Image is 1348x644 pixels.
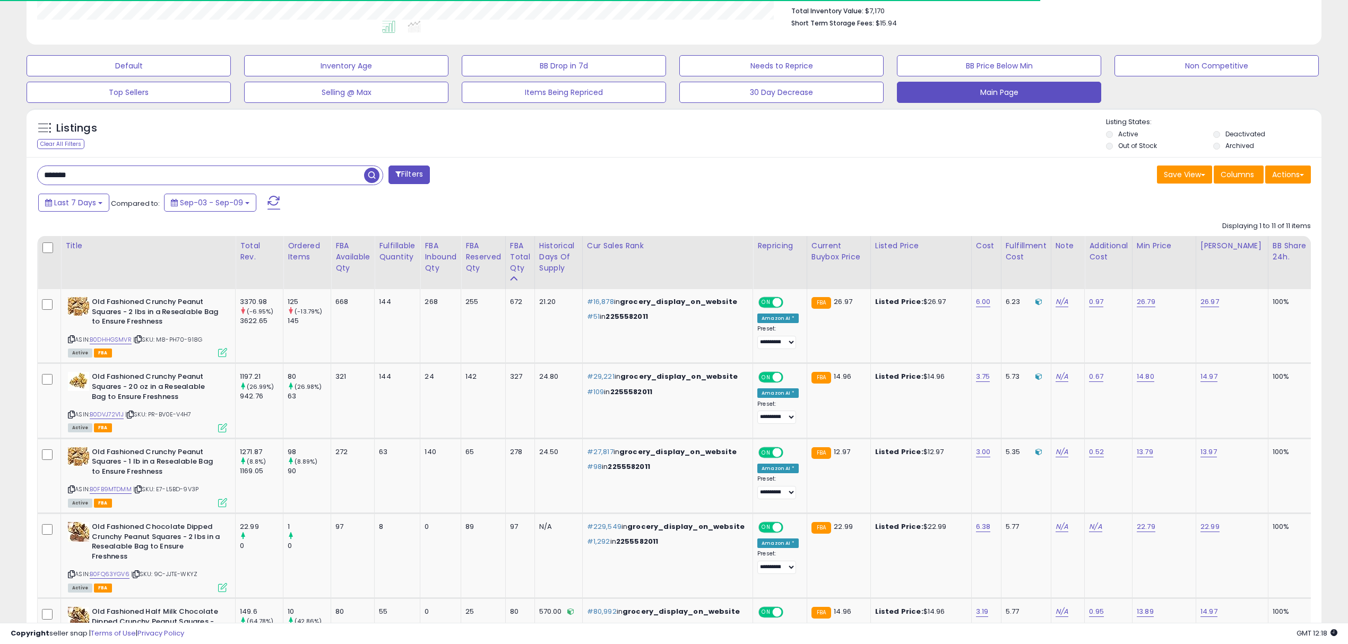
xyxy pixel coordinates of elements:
[1006,522,1043,532] div: 5.77
[164,194,256,212] button: Sep-03 - Sep-09
[1006,447,1043,457] div: 5.35
[244,82,448,103] button: Selling @ Max
[1137,240,1191,251] div: Min Price
[68,522,89,542] img: 41EmlmHo-ML._SL40_.jpg
[288,541,331,551] div: 0
[782,373,799,382] span: OFF
[240,607,283,616] div: 149.6
[1137,606,1154,617] a: 13.89
[811,297,831,309] small: FBA
[288,466,331,476] div: 90
[379,240,416,263] div: Fulfillable Quantity
[1056,297,1068,307] a: N/A
[68,423,92,432] span: All listings currently available for purchase on Amazon
[587,297,614,307] span: #16,878
[834,447,850,457] span: 12.97
[757,240,802,251] div: Repricing
[587,462,745,472] p: in
[608,462,650,472] span: 2255582011
[465,607,497,616] div: 25
[133,335,202,344] span: | SKU: M8-PH70-918G
[11,629,184,639] div: seller snap | |
[1089,447,1104,457] a: 0.52
[875,521,923,532] b: Listed Price:
[68,522,227,591] div: ASIN:
[90,335,132,344] a: B0DHHGSMVR
[38,194,109,212] button: Last 7 Days
[388,166,430,184] button: Filters
[539,607,574,616] div: 570.00
[1089,240,1128,263] div: Additional Cost
[244,55,448,76] button: Inventory Age
[131,570,197,578] span: | SKU: 9C-JJTE-WKYZ
[465,372,497,381] div: 142
[510,447,526,457] div: 278
[94,499,112,508] span: FBA
[587,462,602,472] span: #98
[875,371,923,381] b: Listed Price:
[1089,371,1103,382] a: 0.67
[90,485,132,494] a: B0FB9MTDMM
[619,447,737,457] span: grocery_display_on_website
[68,349,92,358] span: All listings currently available for purchase on Amazon
[1225,129,1265,138] label: Deactivated
[335,297,366,307] div: 668
[37,139,84,149] div: Clear All Filters
[587,447,745,457] p: in
[587,521,621,532] span: #229,549
[1273,297,1308,307] div: 100%
[335,607,366,616] div: 80
[68,447,227,506] div: ASIN:
[240,541,283,551] div: 0
[875,297,923,307] b: Listed Price:
[94,349,112,358] span: FBA
[679,55,884,76] button: Needs to Reprice
[757,538,799,548] div: Amazon AI *
[759,298,773,307] span: ON
[897,55,1101,76] button: BB Price Below Min
[335,447,366,457] div: 272
[587,371,615,381] span: #29,221
[620,297,737,307] span: grocery_display_on_website
[587,240,748,251] div: Cur Sales Rank
[587,536,610,546] span: #1,292
[1118,141,1157,150] label: Out of Stock
[976,606,989,617] a: 3.19
[791,19,874,28] b: Short Term Storage Fees:
[782,298,799,307] span: OFF
[875,447,923,457] b: Listed Price:
[757,314,799,323] div: Amazon AI *
[68,372,89,391] img: 41goVS2DkSL._SL40_.jpg
[335,522,366,532] div: 97
[111,198,160,208] span: Compared to:
[1137,297,1155,307] a: 26.79
[1089,606,1104,617] a: 0.95
[462,82,666,103] button: Items Being Repriced
[27,82,231,103] button: Top Sellers
[288,447,331,457] div: 98
[1006,607,1043,616] div: 5.77
[587,311,600,321] span: #51
[335,372,366,381] div: 321
[90,570,129,579] a: B0FQ63YGV6
[425,240,456,274] div: FBA inbound Qty
[875,240,967,251] div: Listed Price
[791,4,1303,16] li: $7,170
[180,197,243,208] span: Sep-03 - Sep-09
[68,297,227,356] div: ASIN:
[133,485,198,493] span: | SKU: E7-L5BD-9V3P
[125,410,191,419] span: | SKU: PR-BV0E-V4H7
[465,447,497,457] div: 65
[1265,166,1311,184] button: Actions
[1214,166,1264,184] button: Columns
[587,606,617,616] span: #80,992
[1114,55,1319,76] button: Non Competitive
[68,297,89,316] img: 61jLkh+yReL._SL40_.jpg
[68,584,92,593] span: All listings currently available for purchase on Amazon
[92,372,221,404] b: Old Fashioned Crunchy Peanut Squares - 20 oz in a Resealable Bag to Ensure Freshness
[240,447,283,457] div: 1271.87
[91,628,136,638] a: Terms of Use
[539,522,574,532] div: N/A
[606,311,648,321] span: 2255582011
[1225,141,1254,150] label: Archived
